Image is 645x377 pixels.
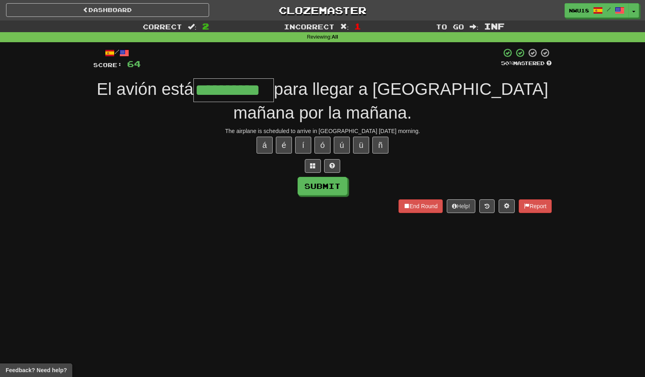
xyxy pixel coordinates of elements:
[276,137,292,154] button: é
[372,137,388,154] button: ñ
[334,137,350,154] button: ú
[501,60,513,66] span: 50 %
[257,137,273,154] button: á
[93,127,552,135] div: The airplane is scheduled to arrive in [GEOGRAPHIC_DATA] [DATE] morning.
[298,177,347,195] button: Submit
[479,199,495,213] button: Round history (alt+y)
[305,159,321,173] button: Switch sentence to multiple choice alt+p
[93,48,141,58] div: /
[6,366,67,374] span: Open feedback widget
[324,159,340,173] button: Single letter hint - you only get 1 per sentence and score half the points! alt+h
[295,137,311,154] button: í
[353,137,369,154] button: ü
[354,21,361,31] span: 1
[447,199,475,213] button: Help!
[284,23,335,31] span: Incorrect
[519,199,552,213] button: Report
[188,23,197,30] span: :
[6,3,209,17] a: Dashboard
[233,80,548,122] span: para llegar a [GEOGRAPHIC_DATA] mañana por la mañana.
[143,23,182,31] span: Correct
[565,3,629,18] a: nwu18 /
[221,3,424,17] a: Clozemaster
[127,59,141,69] span: 64
[436,23,464,31] span: To go
[569,7,589,14] span: nwu18
[202,21,209,31] span: 2
[340,23,349,30] span: :
[314,137,331,154] button: ó
[332,34,338,40] strong: All
[399,199,443,213] button: End Round
[484,21,505,31] span: Inf
[470,23,479,30] span: :
[97,80,193,98] span: El avión está
[93,61,122,68] span: Score:
[607,6,611,12] span: /
[501,60,552,67] div: Mastered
